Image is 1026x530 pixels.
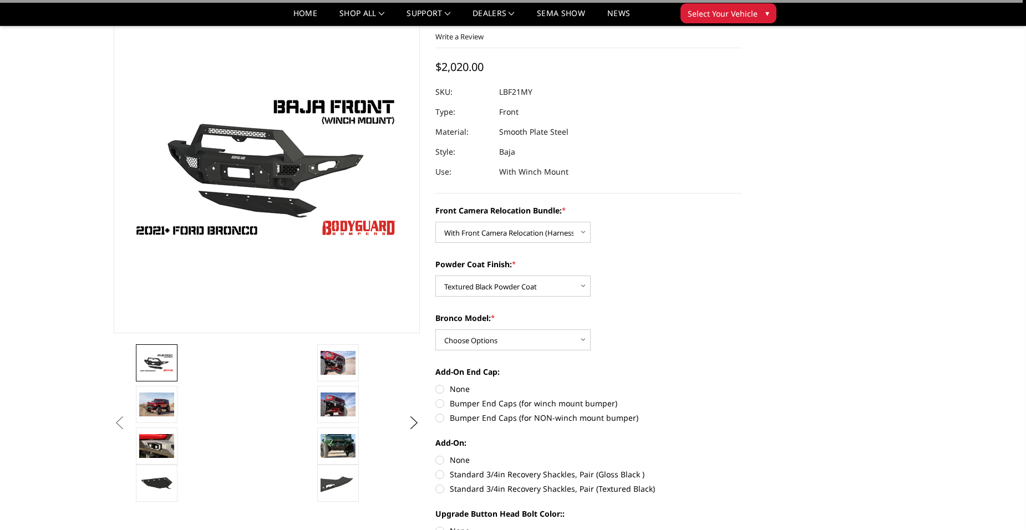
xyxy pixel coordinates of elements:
[435,142,491,162] dt: Style:
[499,82,532,102] dd: LBF21MY
[139,353,174,373] img: Bodyguard Ford Bronco
[680,3,776,23] button: Select Your Vehicle
[435,32,484,42] a: Write a Review
[499,162,568,182] dd: With Winch Mount
[435,205,741,216] label: Front Camera Relocation Bundle:
[339,9,384,26] a: shop all
[688,8,758,19] span: Select Your Vehicle
[435,397,741,409] label: Bumper End Caps (for winch mount bumper)
[435,258,741,270] label: Powder Coat Finish:
[435,437,741,449] label: Add-On:
[321,473,355,493] img: Bolt-on end cap. Widens your Bronco bumper to match the factory fender flares.
[321,434,355,457] img: Bronco Baja Front (winch mount)
[435,59,484,74] span: $2,020.00
[114,1,420,333] a: Bodyguard Ford Bronco
[499,102,519,122] dd: Front
[435,162,491,182] dt: Use:
[435,366,741,378] label: Add-On End Cap:
[473,9,515,26] a: Dealers
[293,9,317,26] a: Home
[435,468,741,480] label: Standard 3/4in Recovery Shackles, Pair (Gloss Black )
[499,122,568,142] dd: Smooth Plate Steel
[435,383,741,395] label: None
[435,122,491,142] dt: Material:
[111,415,128,431] button: Previous
[499,142,515,162] dd: Baja
[435,102,491,122] dt: Type:
[765,7,769,19] span: ▾
[139,393,174,416] img: Bronco Baja Front (winch mount)
[607,9,630,26] a: News
[435,312,741,324] label: Bronco Model:
[537,9,585,26] a: SEMA Show
[321,351,355,374] img: Bronco Baja Front (winch mount)
[406,415,423,431] button: Next
[321,393,355,416] img: Bronco Baja Front (winch mount)
[139,434,174,457] img: Relocates Front Parking Sensors & Accepts Rigid LED Lights Ignite Series
[435,454,741,466] label: None
[435,508,741,519] label: Upgrade Button Head Bolt Color::
[435,412,741,424] label: Bumper End Caps (for NON-winch mount bumper)
[407,9,450,26] a: Support
[435,483,741,495] label: Standard 3/4in Recovery Shackles, Pair (Textured Black)
[139,473,174,493] img: Reinforced Steel Bolt-On Skid Plate, included with all purchases
[435,82,491,102] dt: SKU:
